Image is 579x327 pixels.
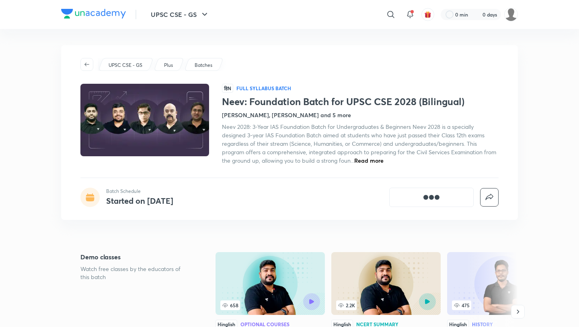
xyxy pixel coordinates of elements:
[222,111,351,119] h4: [PERSON_NAME], [PERSON_NAME] and 5 more
[424,11,431,18] img: avatar
[222,84,233,93] span: हिN
[421,8,434,21] button: avatar
[473,10,481,19] img: streak
[356,322,398,327] div: NCERT Summary
[79,83,210,157] img: Thumbnail
[389,188,474,207] button: [object Object]
[195,62,212,69] p: Batches
[220,300,240,310] span: 658
[240,322,289,327] div: Optional Courses
[109,62,142,69] p: UPSC CSE - GS
[222,96,499,108] h1: Neev: Foundation Batch for UPSC CSE 2028 (Bilingual)
[80,265,190,281] p: Watch free classes by the educators of this batch
[452,300,471,310] span: 475
[146,6,214,23] button: UPSC CSE - GS
[80,252,190,262] h5: Demo classes
[504,8,518,21] img: Ajit
[61,9,126,21] a: Company Logo
[163,62,175,69] a: Plus
[106,188,173,195] p: Batch Schedule
[106,195,173,206] h4: Started on [DATE]
[164,62,173,69] p: Plus
[193,62,214,69] a: Batches
[61,9,126,19] img: Company Logo
[236,85,291,91] p: Full Syllabus Batch
[222,123,496,164] span: Neev 2028: 3-Year IAS Foundation Batch for Undergraduates & Beginners Neev 2028 is a specially de...
[336,300,357,310] span: 2.2K
[107,62,144,69] a: UPSC CSE - GS
[354,157,384,164] span: Read more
